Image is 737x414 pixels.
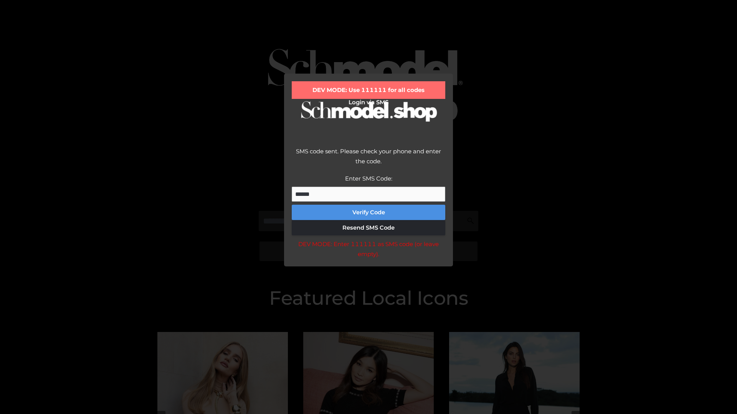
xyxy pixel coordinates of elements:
[292,220,445,235] button: Resend SMS Code
[292,81,445,99] div: DEV MODE: Use 111111 for all codes
[292,146,445,174] div: SMS code sent. Please check your phone and enter the code.
[345,175,392,182] label: Enter SMS Code:
[292,205,445,220] button: Verify Code
[292,99,445,106] h2: Login via SMS
[292,239,445,259] div: DEV MODE: Enter 111111 as SMS code (or leave empty).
